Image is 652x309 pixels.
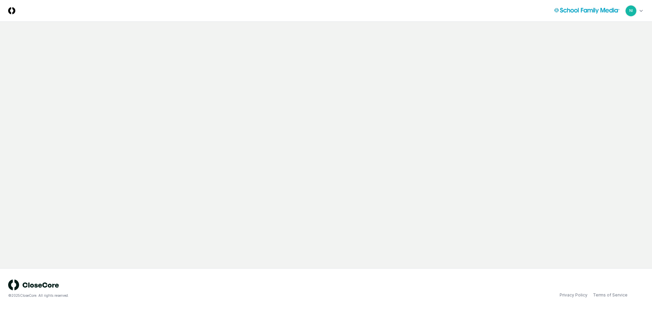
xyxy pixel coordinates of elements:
button: NI [625,5,637,17]
img: logo [8,279,59,290]
a: Terms of Service [593,292,628,298]
img: School Family Media logo [554,8,619,14]
img: Logo [8,7,15,14]
span: NI [629,8,633,13]
div: © 2025 CloseCore. All rights reserved. [8,293,326,298]
a: Privacy Policy [560,292,587,298]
